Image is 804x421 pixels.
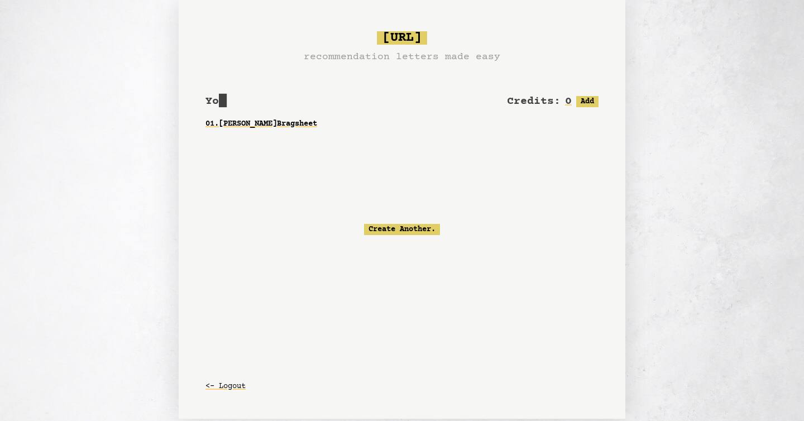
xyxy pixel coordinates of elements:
[205,114,599,134] a: 01.[PERSON_NAME]Bragsheet
[565,94,572,109] h2: 0
[205,376,246,396] button: <- Logout
[364,224,440,235] a: Create Another.
[576,96,599,107] button: Add
[377,31,427,45] span: [URL]
[205,95,227,108] span: Yo █
[507,94,561,109] h2: Credits:
[304,49,500,65] h3: recommendation letters made easy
